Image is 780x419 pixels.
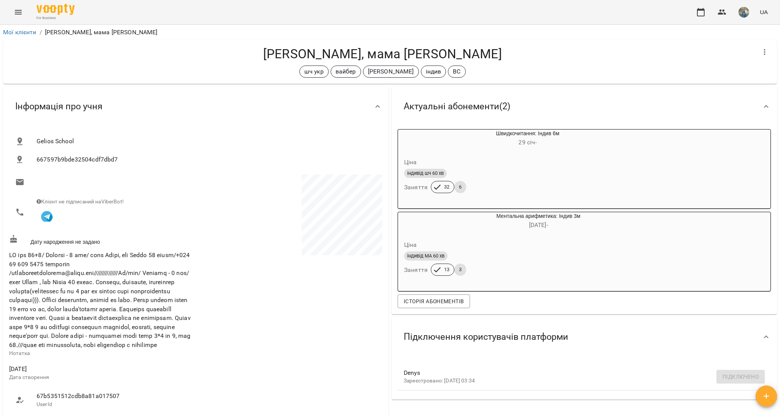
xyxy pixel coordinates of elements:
button: Історія абонементів [398,294,470,308]
span: [DATE] - [529,221,548,229]
span: Gelios School [37,137,376,146]
div: Підключення користувачів платформи [392,317,777,357]
p: шч укр [304,67,324,76]
p: [PERSON_NAME], мама [PERSON_NAME] [45,28,158,37]
button: UA [757,5,771,19]
span: LO ips 86+8/ Dolorsi - 8 ame/ cons Adipi, eli Seddo 58 eiusm/+024 69 609 5475 temporin /utlaboree... [9,251,191,349]
span: For Business [37,16,75,21]
p: ВС [453,67,460,76]
div: Швидкочитання: Індив 6м [435,130,621,148]
span: індивід шч 60 хв [404,170,447,177]
p: UserId [37,401,188,408]
img: Telegram [41,211,53,222]
div: шч укр [299,66,329,78]
p: індив [426,67,441,76]
div: Інформація про учня [3,87,388,126]
span: 6 [454,184,466,190]
span: Інформація про учня [15,101,102,112]
div: Ментальна арифметика: Індив 3м [435,212,642,230]
li: / [40,28,42,37]
span: 3 [454,266,466,273]
div: індив [421,66,446,78]
button: Ментальна арифметика: Індив 3м[DATE]- Цінаіндивід МА 60 хвЗаняття133 [398,212,642,285]
span: 32 [440,184,454,190]
div: Ментальна арифметика: Індив 3м [398,212,435,230]
button: Клієнт підписаний на VooptyBot [37,206,57,226]
p: Зареєстровано: [DATE] 03:34 [404,377,753,385]
a: Мої клієнти [3,29,37,36]
div: ВС [448,66,465,78]
span: Клієнт не підписаний на ViberBot! [37,198,124,205]
img: de1e453bb906a7b44fa35c1e57b3518e.jpg [738,7,749,18]
button: Menu [9,3,27,21]
img: Voopty Logo [37,4,75,15]
h6: Ціна [404,157,417,168]
p: [PERSON_NAME] [368,67,414,76]
span: Актуальні абонементи ( 2 ) [404,101,510,112]
h6: Заняття [404,182,428,193]
span: 67b5351512cdb8a81a017507 [37,392,188,401]
nav: breadcrumb [3,28,777,37]
p: Дата створення [9,374,194,381]
h4: [PERSON_NAME], мама [PERSON_NAME] [9,46,756,62]
div: [PERSON_NAME] [363,66,419,78]
h6: Ціна [404,240,417,250]
div: вайбер [331,66,361,78]
div: Швидкочитання: Індив 6м [398,130,435,148]
div: Дату народження не задано [8,233,196,247]
button: Швидкочитання: Індив 6м29 січ- Цінаіндивід шч 60 хвЗаняття326 [398,130,621,202]
span: Історія абонементів [404,297,464,306]
span: 29 січ - [518,139,537,146]
span: Denys [404,368,753,377]
p: вайбер [336,67,356,76]
span: 667597b9bde32504cdf7dbd7 [37,155,376,164]
div: Актуальні абонементи(2) [392,87,777,126]
span: Підключення користувачів платформи [404,331,568,343]
p: Нотатка [9,350,194,357]
h6: Заняття [404,265,428,275]
span: 13 [440,266,454,273]
span: індивід МА 60 хв [404,253,448,259]
span: UA [760,8,768,16]
span: [DATE] [9,365,194,374]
